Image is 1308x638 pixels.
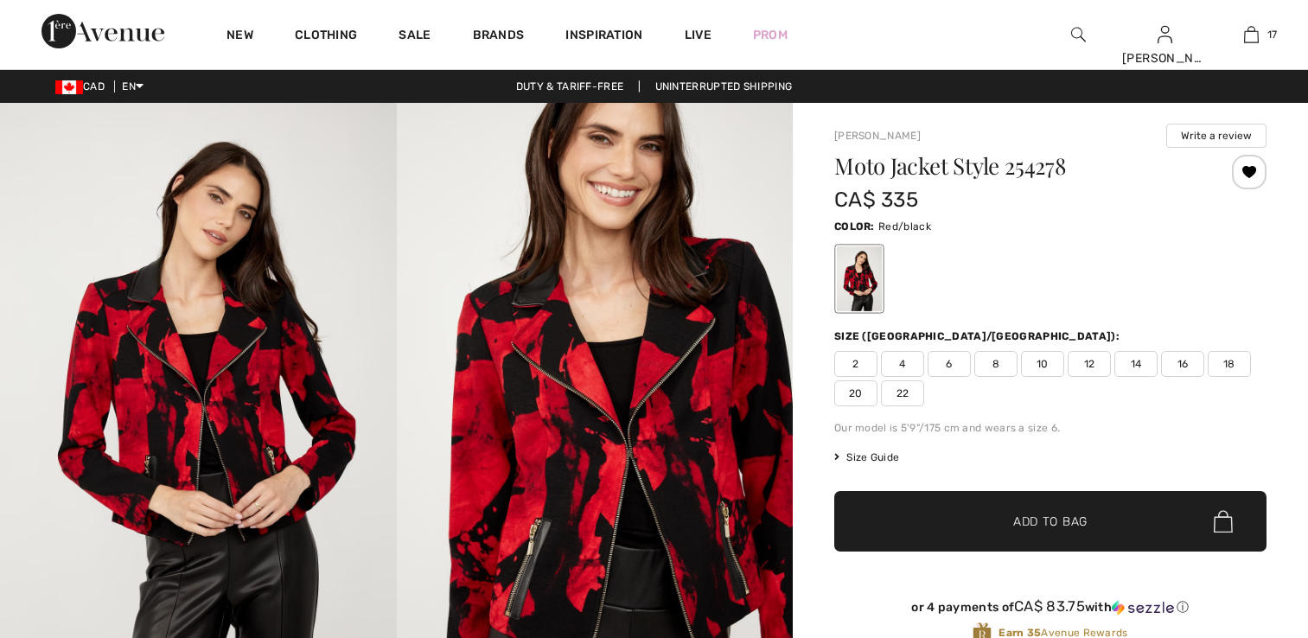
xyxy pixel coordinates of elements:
[1122,49,1207,67] div: [PERSON_NAME]
[295,28,357,46] a: Clothing
[1068,351,1111,377] span: 12
[878,220,931,233] span: Red/black
[834,351,877,377] span: 2
[834,420,1267,436] div: Our model is 5'9"/175 cm and wears a size 6.
[834,380,877,406] span: 20
[834,598,1267,616] div: or 4 payments of with
[1114,351,1158,377] span: 14
[1244,24,1259,45] img: My Bag
[399,28,431,46] a: Sale
[1071,24,1086,45] img: search the website
[1267,27,1278,42] span: 17
[928,351,971,377] span: 6
[41,14,164,48] img: 1ère Avenue
[1112,600,1174,616] img: Sezzle
[122,80,144,93] span: EN
[55,80,112,93] span: CAD
[834,220,875,233] span: Color:
[1208,351,1251,377] span: 18
[753,26,788,44] a: Prom
[837,246,882,311] div: Red/black
[1161,351,1204,377] span: 16
[1021,351,1064,377] span: 10
[834,329,1123,344] div: Size ([GEOGRAPHIC_DATA]/[GEOGRAPHIC_DATA]):
[1013,513,1088,531] span: Add to Bag
[1209,24,1293,45] a: 17
[1166,124,1267,148] button: Write a review
[974,351,1018,377] span: 8
[1158,24,1172,45] img: My Info
[565,28,642,46] span: Inspiration
[1197,508,1291,552] iframe: Opens a widget where you can find more information
[834,188,918,212] span: CA$ 335
[834,155,1195,177] h1: Moto Jacket Style 254278
[55,80,83,94] img: Canadian Dollar
[473,28,525,46] a: Brands
[1158,26,1172,42] a: Sign In
[834,491,1267,552] button: Add to Bag
[1014,597,1085,615] span: CA$ 83.75
[834,598,1267,622] div: or 4 payments ofCA$ 83.75withSezzle Click to learn more about Sezzle
[834,130,921,142] a: [PERSON_NAME]
[881,380,924,406] span: 22
[227,28,253,46] a: New
[881,351,924,377] span: 4
[834,450,899,465] span: Size Guide
[685,26,711,44] a: Live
